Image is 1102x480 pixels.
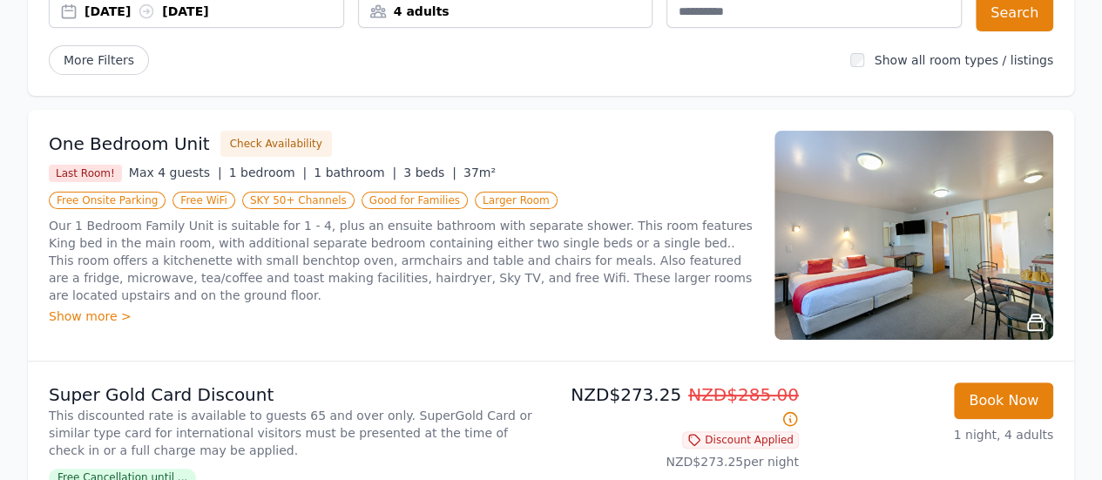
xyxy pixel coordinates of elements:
[49,382,544,407] p: Super Gold Card Discount
[49,217,754,304] p: Our 1 Bedroom Family Unit is suitable for 1 - 4, plus an ensuite bathroom with separate shower. T...
[475,192,558,209] span: Larger Room
[49,192,166,209] span: Free Onsite Parking
[49,308,754,325] div: Show more >
[813,426,1053,443] p: 1 night, 4 adults
[403,166,456,179] span: 3 beds |
[558,453,799,470] p: NZD$273.25 per night
[172,192,235,209] span: Free WiFi
[359,3,652,20] div: 4 adults
[129,166,222,179] span: Max 4 guests |
[229,166,308,179] span: 1 bedroom |
[85,3,343,20] div: [DATE] [DATE]
[49,45,149,75] span: More Filters
[688,384,799,405] span: NZD$285.00
[220,131,332,157] button: Check Availability
[242,192,355,209] span: SKY 50+ Channels
[49,165,122,182] span: Last Room!
[49,407,544,459] p: This discounted rate is available to guests 65 and over only. SuperGold Card or similar type card...
[314,166,396,179] span: 1 bathroom |
[954,382,1053,419] button: Book Now
[49,132,210,156] h3: One Bedroom Unit
[875,53,1053,67] label: Show all room types / listings
[558,382,799,431] p: NZD$273.25
[362,192,468,209] span: Good for Families
[682,431,799,449] span: Discount Applied
[463,166,496,179] span: 37m²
